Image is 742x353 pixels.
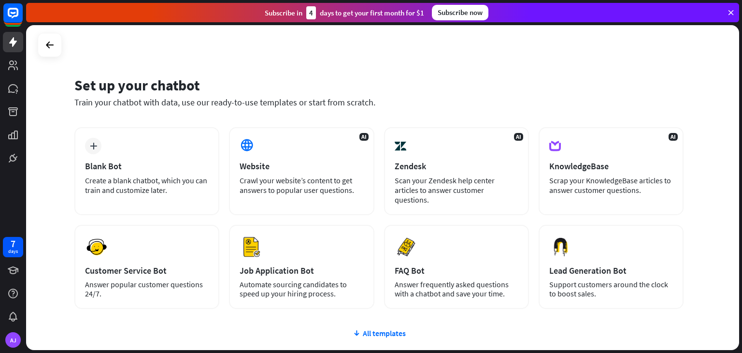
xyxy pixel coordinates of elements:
div: AJ [5,332,21,348]
a: 7 days [3,237,23,257]
div: 7 [11,239,15,248]
div: Subscribe in days to get your first month for $1 [265,6,424,19]
div: Subscribe now [432,5,488,20]
div: 4 [306,6,316,19]
div: days [8,248,18,255]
